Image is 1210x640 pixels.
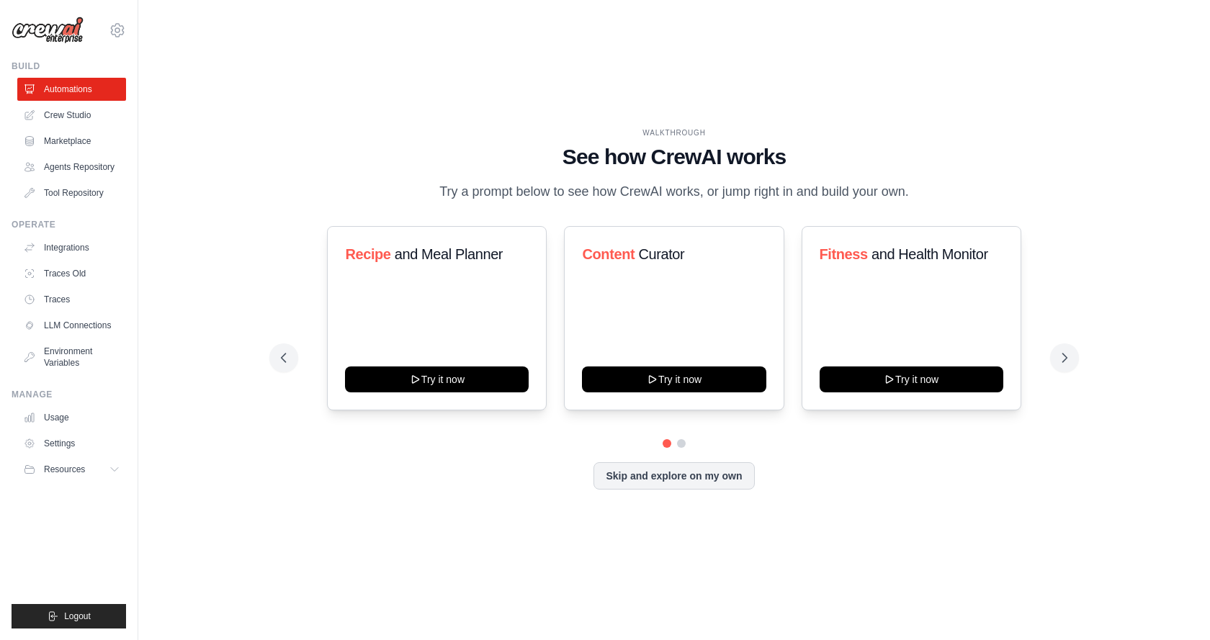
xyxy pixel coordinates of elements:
[345,366,529,392] button: Try it now
[12,604,126,628] button: Logout
[593,462,754,490] button: Skip and explore on my own
[17,288,126,311] a: Traces
[12,219,126,230] div: Operate
[17,458,126,481] button: Resources
[281,127,1067,138] div: WALKTHROUGH
[17,432,126,455] a: Settings
[432,181,916,202] p: Try a prompt below to see how CrewAI works, or jump right in and build your own.
[17,406,126,429] a: Usage
[17,104,126,127] a: Crew Studio
[871,246,988,262] span: and Health Monitor
[820,366,1003,392] button: Try it now
[17,130,126,153] a: Marketplace
[17,156,126,179] a: Agents Repository
[281,144,1067,170] h1: See how CrewAI works
[582,366,766,392] button: Try it now
[395,246,503,262] span: and Meal Planner
[12,389,126,400] div: Manage
[12,17,84,44] img: Logo
[17,236,126,259] a: Integrations
[17,340,126,374] a: Environment Variables
[345,246,390,262] span: Recipe
[582,246,635,262] span: Content
[17,181,126,204] a: Tool Repository
[17,78,126,101] a: Automations
[820,246,868,262] span: Fitness
[17,262,126,285] a: Traces Old
[44,464,85,475] span: Resources
[64,610,91,622] span: Logout
[638,246,684,262] span: Curator
[12,60,126,72] div: Build
[17,314,126,337] a: LLM Connections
